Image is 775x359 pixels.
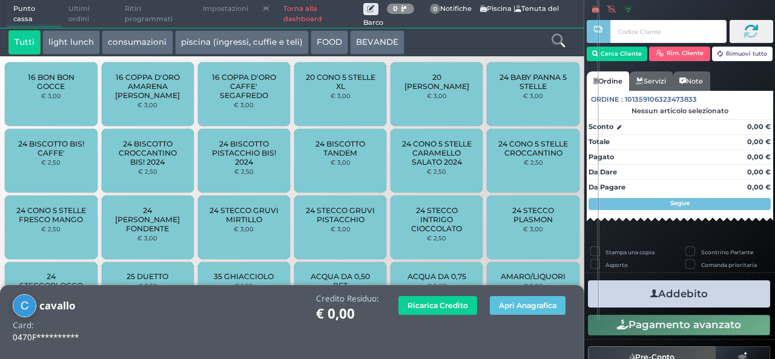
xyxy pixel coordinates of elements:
small: € 3,00 [331,225,351,232]
span: 24 BISCOTTO BIS! CAFFE' [15,139,87,157]
span: Impostazioni [196,1,255,18]
span: 24 STECCOBLOCCO [15,272,87,290]
span: 24 CONO 5 STELLE CROCCANTINO [497,139,569,157]
a: Ordine [587,71,629,91]
strong: 0,00 € [747,168,771,176]
span: 24 CONO 5 STELLE FRESCO MANGO [15,206,87,224]
span: 25 DUETTO [127,272,168,281]
small: € 3,00 [523,225,543,232]
button: light lunch [42,30,100,54]
span: 24 STECCO GRUVI MIRTILLO [208,206,280,224]
span: 24 BISCOTTO TANDEM [305,139,377,157]
span: AMARO/LIQUORI [501,272,566,281]
small: € 3,00 [234,101,254,108]
small: € 3,00 [331,92,351,99]
strong: Da Pagare [589,183,625,191]
h1: € 0,00 [316,306,379,321]
a: Servizi [629,71,673,91]
div: Nessun articolo selezionato [587,107,773,115]
span: 24 [PERSON_NAME] FONDENTE [111,206,183,233]
img: cavallo [13,294,36,318]
button: Rim. Cliente [649,47,710,61]
span: 24 STECCO INTRIGO CIOCCOLATO [401,206,473,233]
small: € 2,50 [427,234,446,242]
span: 16 COPPA D'ORO CAFFE' SEGAFREDO [208,73,280,100]
button: Apri Anagrafica [490,296,566,315]
strong: Da Dare [589,168,617,176]
button: consumazioni [102,30,173,54]
button: piscina (ingressi, cuffie e teli) [175,30,309,54]
small: € 3,00 [234,225,254,232]
span: 101359106323473833 [625,94,697,105]
span: 20 [PERSON_NAME] [401,73,473,91]
span: 24 BISCOTTO PISTACCHIO BIS! 2024 [208,139,280,166]
span: 24 STECCO GRUVI PISTACCHIO [305,206,377,224]
small: € 2,50 [41,159,61,166]
button: Ricarica Credito [398,296,477,315]
button: Rimuovi tutto [712,47,773,61]
small: € 2,50 [524,159,543,166]
strong: 0,00 € [747,122,771,131]
small: € 3,00 [137,234,157,242]
small: € 2,50 [138,168,157,175]
span: 16 COPPA D'ORO AMARENA [PERSON_NAME] [111,73,183,100]
strong: Sconto [589,122,613,132]
span: 24 STECCO PLASMON [497,206,569,224]
span: ACQUA DA 0,75 [407,272,466,281]
small: € 3,00 [523,92,543,99]
small: € 3,00 [331,159,351,166]
button: Cerca Cliente [587,47,648,61]
span: 24 BISCOTTO CROCCANTINO BIS! 2024 [111,139,183,166]
strong: 0,00 € [747,137,771,146]
b: 0 [393,4,398,13]
button: Addebito [588,280,770,308]
a: Torna alla dashboard [277,1,363,28]
button: FOOD [311,30,348,54]
span: ACQUA DA 0,50 PET [305,272,377,290]
span: 20 CONO 5 STELLE XL [305,73,377,91]
h4: Credito Residuo: [316,294,379,303]
label: Comanda prioritaria [701,261,757,269]
span: 16 BON BON GOCCE [15,73,87,91]
small: € 3,00 [41,92,61,99]
small: € 2,50 [234,168,254,175]
small: € 2,50 [41,225,61,232]
small: € 3,00 [137,101,157,108]
strong: Pagato [589,153,614,161]
label: Stampa una copia [605,248,655,256]
strong: Totale [589,137,610,146]
small: € 2,50 [427,168,446,175]
input: Codice Cliente [610,20,726,43]
span: 24 CONO 5 STELLE CARAMELLO SALATO 2024 [401,139,473,166]
h4: Card: [13,321,34,330]
a: Note [673,71,710,91]
span: 35 GHIACCIOLO [214,272,274,281]
span: Ritiri programmati [118,1,196,28]
span: Ultimi ordini [62,1,118,28]
span: 0 [430,4,441,15]
button: Pagamento avanzato [588,315,770,335]
strong: 0,00 € [747,153,771,161]
span: Punto cassa [7,1,62,28]
strong: Segue [670,199,690,207]
span: 24 BABY PANNA 5 STELLE [497,73,569,91]
strong: 0,00 € [747,183,771,191]
small: € 2,00 [427,282,447,289]
label: Asporto [605,261,628,269]
b: cavallo [39,298,75,312]
label: Scontrino Parlante [701,248,753,256]
button: BEVANDE [350,30,404,54]
small: € 3,00 [427,92,447,99]
button: Tutti [8,30,41,54]
small: € 2,50 [138,282,157,289]
small: € 1,00 [234,282,253,289]
small: € 5,00 [523,282,543,289]
span: Ordine : [591,94,623,105]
